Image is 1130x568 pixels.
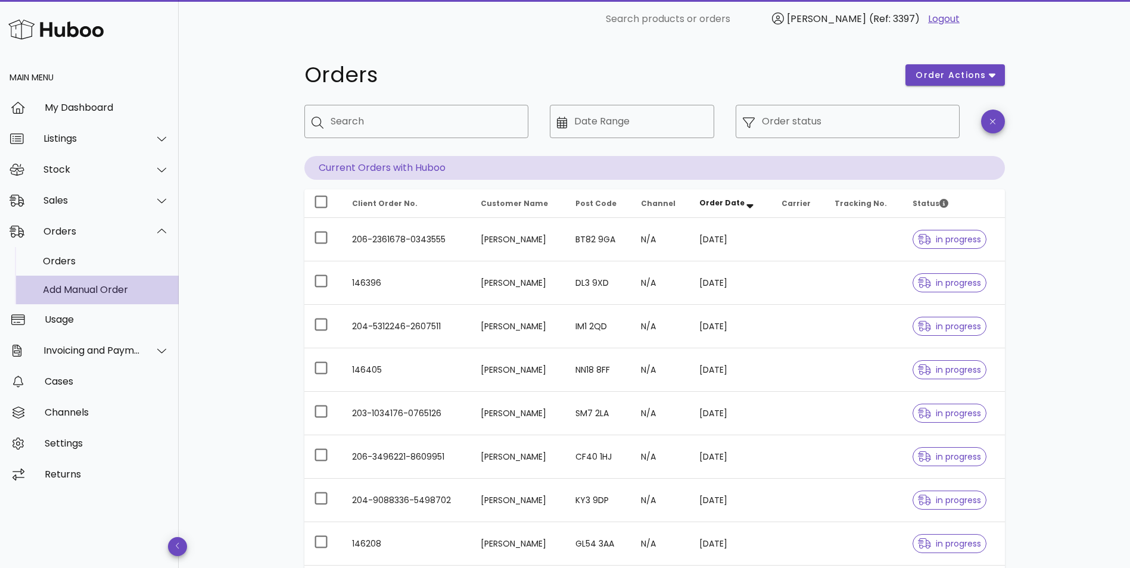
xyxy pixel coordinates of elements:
[471,305,566,348] td: [PERSON_NAME]
[631,435,690,479] td: N/A
[918,235,981,244] span: in progress
[43,226,141,237] div: Orders
[43,284,169,295] div: Add Manual Order
[918,279,981,287] span: in progress
[905,64,1004,86] button: order actions
[43,255,169,267] div: Orders
[471,435,566,479] td: [PERSON_NAME]
[918,409,981,417] span: in progress
[343,189,472,218] th: Client Order No.
[631,218,690,261] td: N/A
[343,261,472,305] td: 146396
[915,69,986,82] span: order actions
[787,12,866,26] span: [PERSON_NAME]
[343,348,472,392] td: 146405
[918,452,981,461] span: in progress
[690,189,772,218] th: Order Date: Sorted descending. Activate to remove sorting.
[903,189,1005,218] th: Status
[471,218,566,261] td: [PERSON_NAME]
[566,189,631,218] th: Post Code
[471,392,566,435] td: [PERSON_NAME]
[631,392,690,435] td: N/A
[304,156,1005,180] p: Current Orders with Huboo
[45,102,169,113] div: My Dashboard
[631,348,690,392] td: N/A
[43,345,141,356] div: Invoicing and Payments
[918,366,981,374] span: in progress
[835,198,887,208] span: Tracking No.
[45,376,169,387] div: Cases
[43,195,141,206] div: Sales
[690,435,772,479] td: [DATE]
[343,479,472,522] td: 204-9088336-5498702
[690,218,772,261] td: [DATE]
[631,305,690,348] td: N/A
[918,539,981,548] span: in progress
[631,189,690,218] th: Channel
[45,407,169,418] div: Channels
[8,17,104,42] img: Huboo Logo
[481,198,548,208] span: Customer Name
[690,392,772,435] td: [DATE]
[825,189,903,218] th: Tracking No.
[869,12,920,26] span: (Ref: 3397)
[690,348,772,392] td: [DATE]
[45,314,169,325] div: Usage
[772,189,825,218] th: Carrier
[690,522,772,566] td: [DATE]
[471,189,566,218] th: Customer Name
[471,479,566,522] td: [PERSON_NAME]
[575,198,617,208] span: Post Code
[566,261,631,305] td: DL3 9XD
[566,522,631,566] td: GL54 3AA
[918,496,981,504] span: in progress
[631,522,690,566] td: N/A
[352,198,418,208] span: Client Order No.
[918,322,981,330] span: in progress
[631,261,690,305] td: N/A
[566,218,631,261] td: BT82 9GA
[690,305,772,348] td: [DATE]
[566,479,631,522] td: KY3 9DP
[782,198,811,208] span: Carrier
[343,392,472,435] td: 203-1034176-0765126
[566,435,631,479] td: CF40 1HJ
[45,438,169,449] div: Settings
[913,198,948,208] span: Status
[928,12,960,26] a: Logout
[471,261,566,305] td: [PERSON_NAME]
[343,522,472,566] td: 146208
[699,198,745,208] span: Order Date
[641,198,675,208] span: Channel
[43,164,141,175] div: Stock
[343,218,472,261] td: 206-2361678-0343555
[43,133,141,144] div: Listings
[471,522,566,566] td: [PERSON_NAME]
[304,64,892,86] h1: Orders
[45,469,169,480] div: Returns
[566,392,631,435] td: SM7 2LA
[566,305,631,348] td: IM1 2QD
[343,305,472,348] td: 204-5312246-2607511
[343,435,472,479] td: 206-3496221-8609951
[471,348,566,392] td: [PERSON_NAME]
[690,479,772,522] td: [DATE]
[566,348,631,392] td: NN18 8FF
[690,261,772,305] td: [DATE]
[631,479,690,522] td: N/A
